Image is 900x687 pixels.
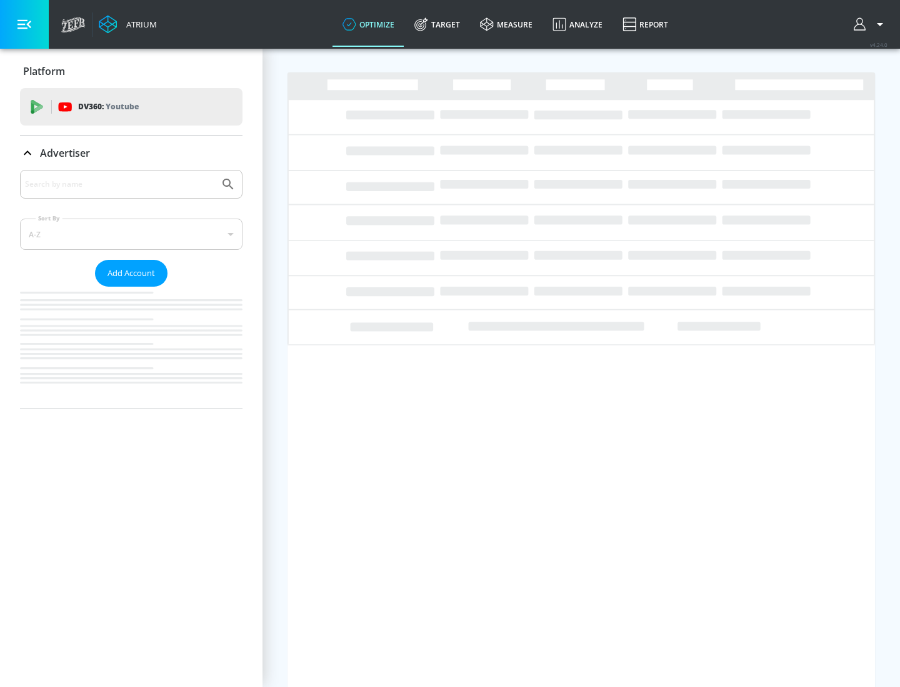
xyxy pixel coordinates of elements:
p: Youtube [106,100,139,113]
span: v 4.24.0 [870,41,887,48]
span: Add Account [107,266,155,280]
a: Atrium [99,15,157,34]
a: Analyze [542,2,612,47]
p: Platform [23,64,65,78]
div: Advertiser [20,170,242,408]
label: Sort By [36,214,62,222]
input: Search by name [25,176,214,192]
p: Advertiser [40,146,90,160]
a: optimize [332,2,404,47]
div: Platform [20,54,242,89]
nav: list of Advertiser [20,287,242,408]
a: Target [404,2,470,47]
div: A-Z [20,219,242,250]
div: Advertiser [20,136,242,171]
a: measure [470,2,542,47]
div: DV360: Youtube [20,88,242,126]
div: Atrium [121,19,157,30]
button: Add Account [95,260,167,287]
a: Report [612,2,678,47]
p: DV360: [78,100,139,114]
